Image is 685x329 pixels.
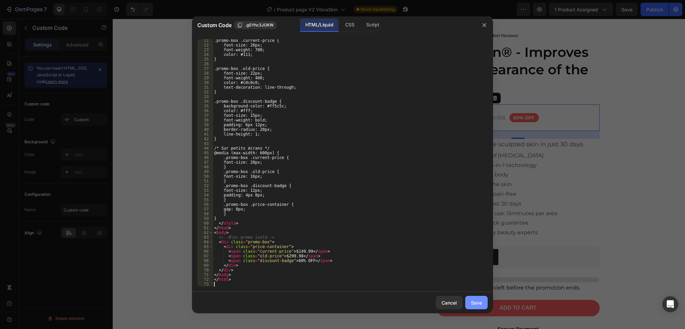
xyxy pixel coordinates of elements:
div: 24 [197,52,213,57]
button: Save [465,296,488,309]
span: .gSYhc3JOKW [245,22,274,28]
p: 2,500+ Verified Reviews! [358,14,406,20]
div: Custom Code [332,76,361,82]
div: 44 [197,146,213,151]
div: 31 [197,85,213,90]
div: 68 [197,258,213,263]
div: 50 [197,174,213,179]
div: 70 [197,268,213,272]
div: 48 [197,165,213,169]
div: 54 [197,193,213,197]
div: HTML/Liquid [300,18,338,32]
span: Secure Payment [385,307,426,313]
div: 71 [197,272,213,277]
strong: 7 items [363,266,384,272]
div: 58 [197,212,213,216]
div: 62 [197,230,213,235]
div: 60 [197,221,213,226]
h1: Vibraskin® - Improves the appearance of the skin [324,24,487,78]
div: 67 [197,254,213,258]
img: KachingBundles.png [332,234,340,242]
div: 29 [197,76,213,80]
span: $299.98 [366,93,393,104]
div: 72 [197,277,213,282]
div: 45 [197,151,213,155]
div: Open Intercom Messenger [662,296,678,312]
span: Reveal firmer, more sculpted skin in just 30 days [324,122,471,129]
button: ADD TO CART [324,281,487,298]
div: 27 [197,66,213,71]
div: 46 [197,155,213,160]
div: 36 [197,108,213,113]
div: Save [471,299,482,306]
div: Cancel [442,299,457,306]
div: 39 [197,122,213,127]
div: 69 [197,263,213,268]
div: 37 [197,113,213,118]
div: 30 [197,80,213,85]
div: 42 [197,137,213,141]
span: 60% OFF [397,94,426,103]
span: $149.99 [330,92,362,105]
button: Kaching Bundles [326,230,386,246]
div: 51 [197,179,213,183]
span: Custom Code [197,21,231,29]
div: 52 [197,183,213,188]
div: 56 [197,202,213,207]
div: 47 [197,160,213,165]
div: 57 [197,207,213,212]
div: Kaching Bundles [345,234,380,241]
div: Script [361,18,384,32]
div: 64 [197,240,213,244]
div: CSS [340,18,360,32]
div: 25 [197,57,213,62]
div: ADD TO CART [387,286,424,293]
div: 21 [197,38,213,43]
div: 26 [197,62,213,66]
div: 73 [197,282,213,286]
button: Cancel [436,296,463,309]
div: 63 [197,235,213,240]
div: 33 [197,94,213,99]
div: 53 [197,188,213,193]
div: 34 [197,99,213,104]
div: 22 [197,43,213,48]
div: 28 [197,71,213,76]
div: 59 [197,216,213,221]
div: 55 [197,197,213,202]
div: 32 [197,90,213,94]
div: 43 [197,141,213,146]
div: 38 [197,118,213,122]
div: 65 [197,244,213,249]
div: 41 [197,132,213,137]
div: 61 [197,226,213,230]
p: Hurry up! Only left before the promotion ends. [324,265,468,273]
button: .gSYhc3JOKW [234,21,277,29]
div: 35 [197,104,213,108]
p: ✔️ Visible reduction of [MEDICAL_DATA] ✔️ New VibraSkin™ 3-in-1 technology ✔️ For all areas of th... [324,132,486,219]
div: 66 [197,249,213,254]
div: 49 [197,169,213,174]
div: 40 [197,127,213,132]
div: 23 [197,48,213,52]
